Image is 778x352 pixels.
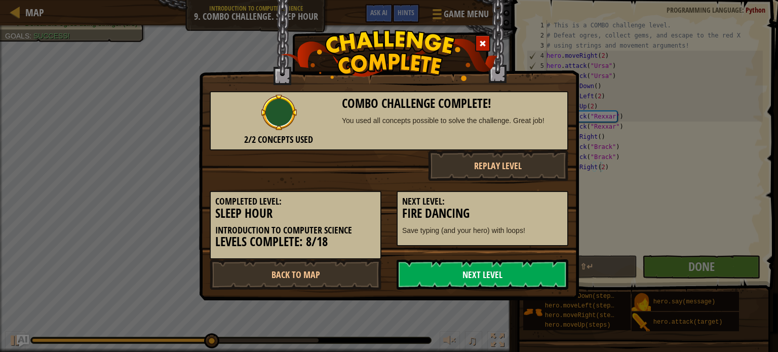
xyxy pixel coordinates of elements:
h5: Introduction to Computer Science [215,225,376,236]
img: challenge_complete.png [281,30,498,81]
h3: Sleep Hour [215,207,376,220]
h3: Levels Complete: 8/18 [215,235,376,249]
button: Replay Level [428,150,569,181]
a: Next Level [397,259,568,290]
h5: Next Level: [402,197,563,207]
img: combo_complete.png [261,95,297,130]
h5: 2/2 Concepts Used [223,135,334,145]
h3: Combo Challenge Complete! [342,97,544,110]
div: You used all concepts possible to solve the challenge. Great job! [342,115,544,126]
a: Back to Map [210,259,381,290]
p: Save typing (and your hero) with loops! [402,225,563,236]
h3: Fire Dancing [402,207,563,220]
h5: Completed Level: [215,197,376,207]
